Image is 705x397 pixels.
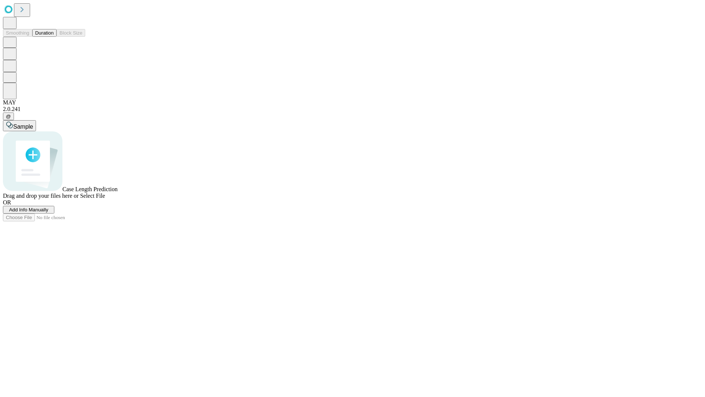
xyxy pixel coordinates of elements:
[3,99,702,106] div: MAY
[6,114,11,119] span: @
[13,124,33,130] span: Sample
[3,112,14,120] button: @
[62,186,117,192] span: Case Length Prediction
[3,206,54,214] button: Add Info Manually
[3,199,11,205] span: OR
[9,207,48,212] span: Add Info Manually
[3,193,79,199] span: Drag and drop your files here or
[3,106,702,112] div: 2.0.241
[57,29,85,37] button: Block Size
[80,193,105,199] span: Select File
[3,120,36,131] button: Sample
[3,29,32,37] button: Smoothing
[32,29,57,37] button: Duration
